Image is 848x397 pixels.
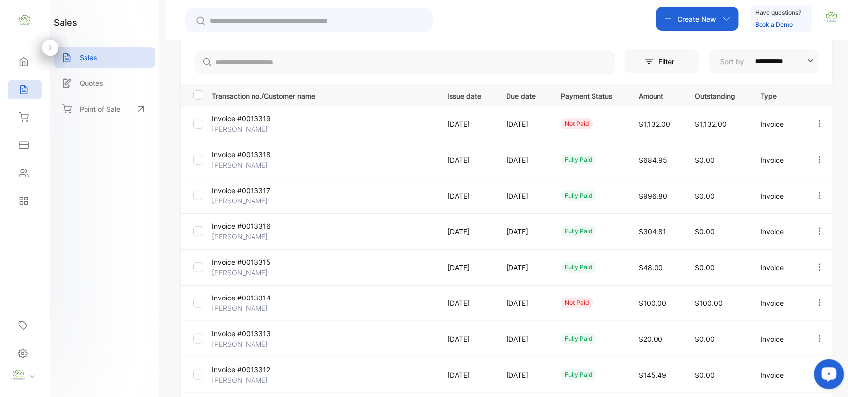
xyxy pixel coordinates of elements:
p: [DATE] [507,191,540,201]
div: fully paid [561,262,596,273]
span: $0.00 [695,263,715,272]
p: [DATE] [448,191,486,201]
p: Issue date [448,89,486,101]
p: [PERSON_NAME] [212,124,286,134]
p: Invoice [761,262,794,273]
p: Invoice [761,334,794,344]
p: Have questions? [756,8,802,18]
p: [DATE] [507,334,540,344]
a: Quotes [54,73,155,93]
div: fully paid [561,226,596,237]
p: Invoice [761,155,794,165]
p: Sort by [720,56,744,67]
p: Quotes [80,78,103,88]
p: [DATE] [507,119,540,129]
p: [PERSON_NAME] [212,231,286,242]
span: $100.00 [639,299,667,307]
div: not paid [561,298,593,308]
span: $1,132.00 [639,120,671,128]
span: $996.80 [639,192,668,200]
span: $145.49 [639,371,667,379]
span: $0.00 [695,156,715,164]
img: profile [11,368,26,383]
p: Invoice [761,298,794,308]
button: avatar [824,7,839,31]
p: Invoice #0013317 [212,185,286,196]
img: logo [17,13,32,28]
p: Type [761,89,794,101]
div: fully paid [561,369,596,380]
p: [PERSON_NAME] [212,160,286,170]
span: $304.81 [639,227,667,236]
p: [DATE] [507,262,540,273]
p: [DATE] [448,334,486,344]
p: [DATE] [448,370,486,380]
span: $684.95 [639,156,668,164]
a: Sales [54,47,155,68]
div: not paid [561,118,593,129]
span: $1,132.00 [695,120,727,128]
div: fully paid [561,154,596,165]
p: Invoice #0013316 [212,221,286,231]
span: $0.00 [695,192,715,200]
p: [DATE] [507,298,540,308]
p: Invoice [761,226,794,237]
p: Invoice #0013315 [212,257,286,267]
p: Invoice #0013313 [212,328,286,339]
p: Transaction no./Customer name [212,89,435,101]
iframe: LiveChat chat widget [806,355,848,397]
p: [PERSON_NAME] [212,339,286,349]
div: fully paid [561,333,596,344]
p: Create New [678,14,717,24]
span: $0.00 [695,335,715,343]
p: [DATE] [507,155,540,165]
p: [PERSON_NAME] [212,196,286,206]
button: Sort by [709,49,819,73]
button: Create New [656,7,739,31]
p: Sales [80,52,97,63]
p: Point of Sale [80,104,120,114]
p: [DATE] [448,155,486,165]
p: [PERSON_NAME] [212,303,286,313]
span: $100.00 [695,299,723,307]
span: $20.00 [639,335,663,343]
p: [DATE] [448,119,486,129]
p: [DATE] [507,226,540,237]
p: Outstanding [695,89,741,101]
p: Invoice #0013318 [212,149,286,160]
img: avatar [824,10,839,25]
div: fully paid [561,190,596,201]
p: Invoice [761,119,794,129]
a: Book a Demo [756,21,793,28]
p: [DATE] [507,370,540,380]
p: Amount [639,89,675,101]
span: $0.00 [695,227,715,236]
p: Invoice #0013314 [212,293,286,303]
p: Due date [507,89,540,101]
p: Invoice [761,370,794,380]
p: Invoice #0013319 [212,113,286,124]
p: [DATE] [448,226,486,237]
a: Point of Sale [54,98,155,120]
p: [PERSON_NAME] [212,267,286,278]
p: [DATE] [448,262,486,273]
h1: sales [54,16,77,29]
span: $48.00 [639,263,663,272]
p: Payment Status [561,89,618,101]
span: $0.00 [695,371,715,379]
p: Invoice #0013312 [212,364,286,375]
p: Invoice [761,191,794,201]
p: [DATE] [448,298,486,308]
p: [PERSON_NAME] [212,375,286,385]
